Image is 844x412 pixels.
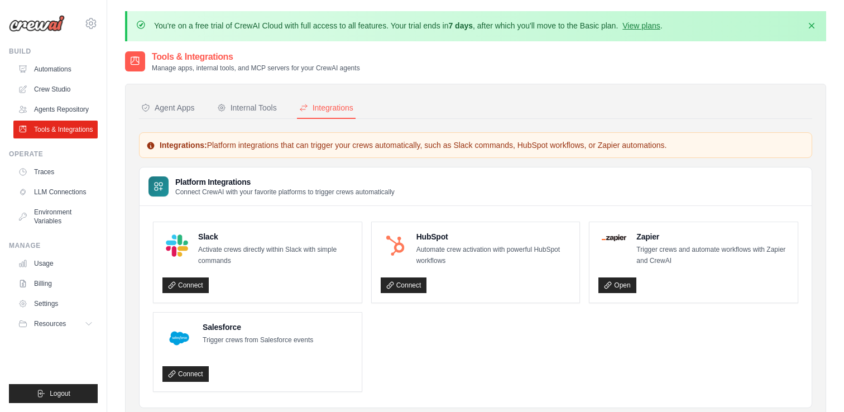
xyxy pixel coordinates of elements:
[141,102,195,113] div: Agent Apps
[13,121,98,138] a: Tools & Integrations
[9,47,98,56] div: Build
[203,335,313,346] p: Trigger crews from Salesforce events
[162,277,209,293] a: Connect
[448,21,473,30] strong: 7 days
[152,64,360,73] p: Manage apps, internal tools, and MCP servers for your CrewAI agents
[622,21,660,30] a: View plans
[198,245,353,266] p: Activate crews directly within Slack with simple commands
[13,255,98,272] a: Usage
[166,234,188,257] img: Slack Logo
[13,183,98,201] a: LLM Connections
[50,389,70,398] span: Logout
[139,98,197,119] button: Agent Apps
[154,20,663,31] p: You're on a free trial of CrewAI Cloud with full access to all features. Your trial ends in , aft...
[13,203,98,230] a: Environment Variables
[166,325,193,352] img: Salesforce Logo
[13,80,98,98] a: Crew Studio
[9,150,98,159] div: Operate
[9,384,98,403] button: Logout
[34,319,66,328] span: Resources
[203,322,313,333] h4: Salesforce
[146,140,805,151] p: Platform integrations that can trigger your crews automatically, such as Slack commands, HubSpot ...
[636,231,789,242] h4: Zapier
[9,15,65,32] img: Logo
[215,98,279,119] button: Internal Tools
[299,102,353,113] div: Integrations
[175,176,395,188] h3: Platform Integrations
[13,100,98,118] a: Agents Repository
[13,163,98,181] a: Traces
[160,141,207,150] strong: Integrations:
[152,50,360,64] h2: Tools & Integrations
[13,295,98,313] a: Settings
[297,98,356,119] button: Integrations
[162,366,209,382] a: Connect
[175,188,395,197] p: Connect CrewAI with your favorite platforms to trigger crews automatically
[416,245,571,266] p: Automate crew activation with powerful HubSpot workflows
[384,234,406,257] img: HubSpot Logo
[13,275,98,293] a: Billing
[636,245,789,266] p: Trigger crews and automate workflows with Zapier and CrewAI
[198,231,353,242] h4: Slack
[13,60,98,78] a: Automations
[9,241,98,250] div: Manage
[217,102,277,113] div: Internal Tools
[13,315,98,333] button: Resources
[381,277,427,293] a: Connect
[416,231,571,242] h4: HubSpot
[598,277,636,293] a: Open
[602,234,626,241] img: Zapier Logo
